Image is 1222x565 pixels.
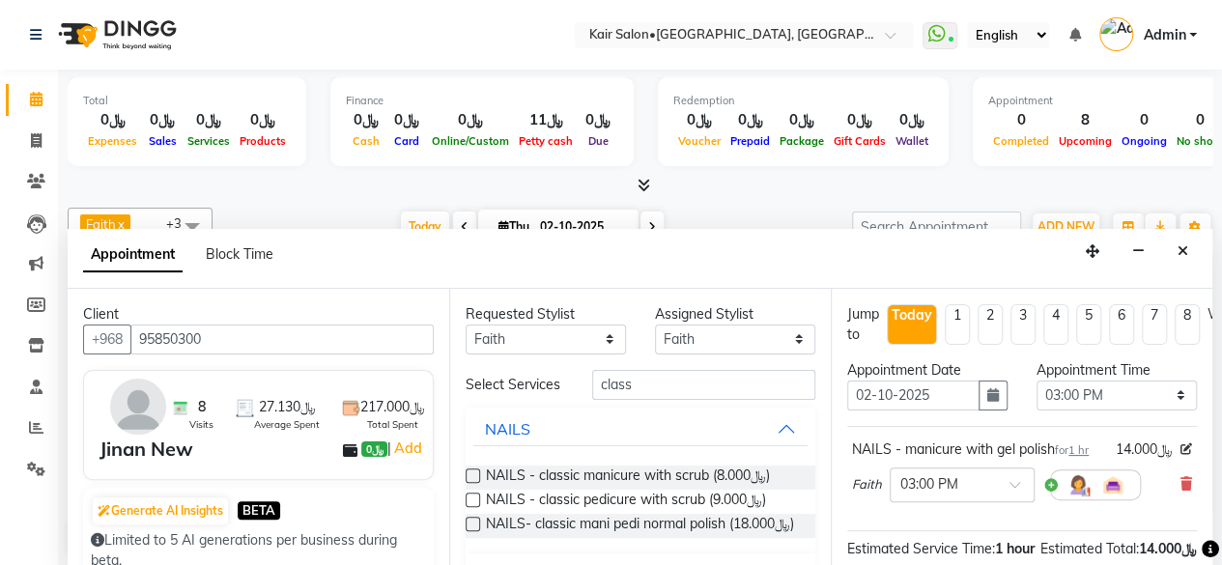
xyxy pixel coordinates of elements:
span: Services [183,134,235,148]
input: 2025-10-02 [534,212,631,241]
a: x [116,216,125,232]
li: 2 [978,304,1003,345]
div: ﷼0 [775,109,829,131]
span: Average Spent [254,417,320,432]
span: ﷼217.000 [360,397,425,417]
div: 0 [988,109,1054,131]
div: Total [83,93,291,109]
div: ﷼11 [514,109,578,131]
div: ﷼0 [83,109,142,131]
span: 1 hour [995,540,1035,557]
div: Jump to [847,304,879,345]
span: Card [389,134,424,148]
div: ﷼0 [142,109,183,131]
input: Search Appointment [852,212,1021,241]
input: Search by Name/Mobile/Email/Code [130,325,434,354]
span: Package [775,134,829,148]
span: Sales [144,134,182,148]
button: NAILS [473,411,808,446]
div: Appointment Date [847,360,1008,381]
div: ﷼0 [829,109,891,131]
button: Close [1169,237,1197,267]
span: ﷼27.130 [259,397,316,417]
span: Appointment [83,238,183,272]
li: 5 [1076,304,1101,345]
span: Cash [348,134,384,148]
span: Thu [494,219,534,234]
span: Expenses [83,134,142,148]
span: Ongoing [1117,134,1172,148]
button: +968 [83,325,131,354]
span: Total Spent [367,417,418,432]
div: ﷼0 [891,109,933,131]
span: Products [235,134,291,148]
div: Assigned Stylist [655,304,815,325]
div: ﷼0 [386,109,427,131]
span: 8 [198,397,206,417]
div: ﷼0 [673,109,725,131]
span: ﷼14.000 [1116,439,1173,460]
img: Hairdresser.png [1066,473,1090,496]
div: Requested Stylist [466,304,626,325]
div: Select Services [451,375,578,395]
i: Edit price [1180,443,1192,455]
span: NAILS - classic pedicure with scrub (﷼9.000) [486,490,766,514]
div: NAILS [485,417,530,440]
a: Add [391,437,425,460]
span: NAILS - classic manicure with scrub (﷼8.000) [486,466,770,490]
span: Today [401,212,449,241]
div: NAILS - manicure with gel polish [852,439,1089,460]
img: avatar [110,379,166,435]
span: Voucher [673,134,725,148]
li: 4 [1043,304,1068,345]
span: Block Time [206,245,273,263]
li: 8 [1175,304,1200,345]
div: 8 [1054,109,1117,131]
li: 7 [1142,304,1167,345]
span: Faith [86,216,116,232]
div: Jinan New [99,435,193,464]
img: Admin [1099,17,1133,51]
div: ﷼0 [346,109,386,131]
input: Search by service name [592,370,815,400]
span: ADD NEW [1037,219,1094,234]
span: Prepaid [725,134,775,148]
div: Today [892,305,932,325]
div: Appointment Time [1037,360,1197,381]
span: Petty cash [514,134,578,148]
span: Wallet [891,134,933,148]
li: 6 [1109,304,1134,345]
small: for [1055,443,1089,457]
span: 1 hr [1068,443,1089,457]
div: ﷼0 [183,109,235,131]
div: Redemption [673,93,933,109]
li: 3 [1010,304,1036,345]
span: Completed [988,134,1054,148]
img: Interior.png [1101,473,1124,496]
span: +3 [166,215,196,231]
span: BETA [238,501,280,520]
span: Estimated Service Time: [847,540,995,557]
span: Upcoming [1054,134,1117,148]
span: Faith [852,475,882,494]
div: Finance [346,93,618,109]
img: logo [49,8,182,62]
span: ﷼14.000 [1139,540,1197,557]
span: ﷼0 [361,441,386,457]
div: ﷼0 [427,109,514,131]
span: | [387,437,425,460]
div: 0 [1117,109,1172,131]
span: Gift Cards [829,134,891,148]
button: Generate AI Insights [93,497,228,524]
input: yyyy-mm-dd [847,381,980,410]
span: Visits [189,417,213,432]
span: Due [583,134,613,148]
span: NAILS- classic mani pedi normal polish (﷼18.000) [486,514,794,538]
span: Estimated Total: [1040,540,1139,557]
span: Admin [1143,25,1185,45]
button: ADD NEW [1033,213,1099,240]
div: Client [83,304,434,325]
div: ﷼0 [725,109,775,131]
li: 1 [945,304,970,345]
div: ﷼0 [578,109,618,131]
